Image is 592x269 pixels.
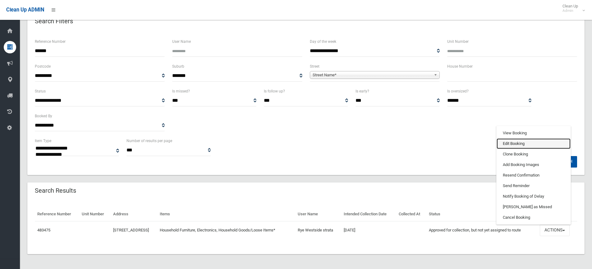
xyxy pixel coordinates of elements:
label: Item Type [35,137,51,144]
label: Is oversized? [447,88,469,95]
td: [DATE] [341,221,396,239]
small: Admin [562,8,578,13]
a: Cancel Booking [497,212,571,223]
span: Clean Up [559,4,584,13]
label: User Name [172,38,191,45]
a: [PERSON_NAME] as Missed [497,202,571,212]
label: Is follow up? [264,88,285,95]
th: User Name [295,207,342,221]
a: 483475 [37,228,50,232]
a: Notify Booking of Delay [497,191,571,202]
label: Reference Number [35,38,66,45]
th: Intended Collection Date [341,207,396,221]
button: Actions [540,225,570,236]
th: Address [111,207,157,221]
a: [STREET_ADDRESS] [113,228,149,232]
a: View Booking [497,128,571,138]
td: Household Furniture, Electronics, Household Goods/Loose Items* [157,221,295,239]
label: Suburb [172,63,184,70]
a: Edit Booking [497,138,571,149]
td: Rye Westside strata [295,221,342,239]
label: House Number [447,63,473,70]
th: Unit Number [79,207,111,221]
th: Status [426,207,537,221]
th: Collected At [396,207,426,221]
header: Search Results [27,185,84,197]
th: Reference Number [35,207,79,221]
label: Postcode [35,63,51,70]
a: Add Booking Images [497,159,571,170]
label: Unit Number [447,38,469,45]
label: Booked By [35,113,52,119]
label: Number of results per page [126,137,172,144]
a: Send Reminder [497,181,571,191]
a: Resend Confirmation [497,170,571,181]
label: Status [35,88,46,95]
label: Street [310,63,319,70]
span: Clean Up ADMIN [6,7,44,13]
label: Day of the week [310,38,336,45]
header: Search Filters [27,15,80,27]
th: Items [157,207,295,221]
a: Clone Booking [497,149,571,159]
label: Is early? [356,88,369,95]
span: Street Name* [313,71,431,79]
label: Is missed? [172,88,190,95]
td: Approved for collection, but not yet assigned to route [426,221,537,239]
